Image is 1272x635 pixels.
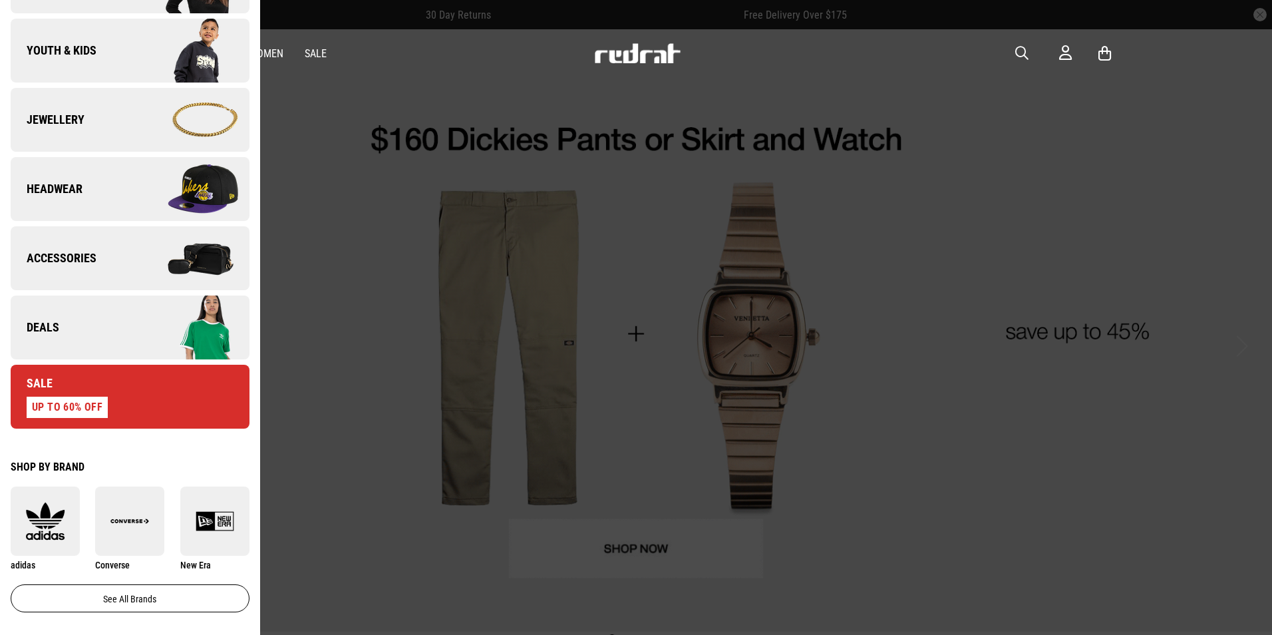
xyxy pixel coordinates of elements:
[180,502,249,540] img: New Era
[11,584,249,612] a: See all brands
[11,226,249,290] a: Accessories Company
[11,181,82,197] span: Headwear
[305,47,327,60] a: Sale
[11,296,249,359] a: Deals Company
[593,43,681,63] img: Redrat logo
[11,5,51,45] button: Open LiveChat chat widget
[95,502,164,540] img: Converse
[95,487,164,571] a: Converse Converse
[130,294,249,361] img: Company
[180,487,249,571] a: New Era New Era
[11,365,249,429] a: Sale UP TO 60% OFF
[130,87,249,153] img: Company
[11,487,80,571] a: adidas adidas
[11,375,53,391] span: Sale
[249,47,283,60] a: Women
[130,225,249,292] img: Company
[11,112,84,128] span: Jewellery
[11,43,96,59] span: Youth & Kids
[11,19,249,83] a: Youth & Kids Company
[11,157,249,221] a: Headwear Company
[11,502,80,540] img: adidas
[130,17,249,84] img: Company
[11,560,35,570] span: adidas
[27,397,108,418] div: UP TO 60% OFF
[11,250,96,266] span: Accessories
[130,156,249,222] img: Company
[11,88,249,152] a: Jewellery Company
[180,560,211,570] span: New Era
[11,461,249,473] div: Shop by Brand
[95,560,130,570] span: Converse
[11,319,59,335] span: Deals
